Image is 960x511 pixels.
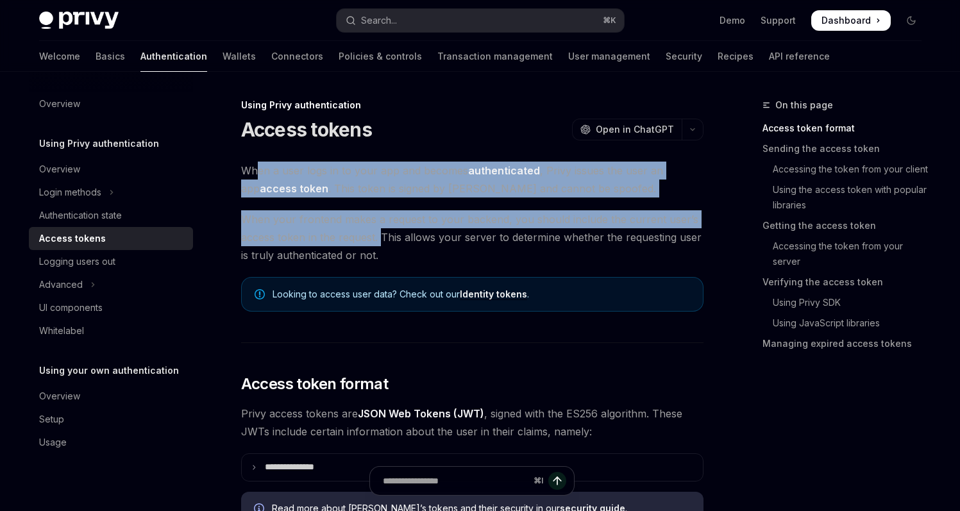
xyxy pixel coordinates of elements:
a: JSON Web Tokens (JWT) [358,407,484,421]
a: Using the access token with popular libraries [762,180,932,215]
a: Policies & controls [339,41,422,72]
span: Privy access tokens are , signed with the ES256 algorithm. These JWTs include certain information... [241,405,703,440]
div: Usage [39,435,67,450]
a: Dashboard [811,10,891,31]
button: Open search [337,9,624,32]
h1: Access tokens [241,118,372,141]
a: User management [568,41,650,72]
a: Authentication state [29,204,193,227]
h5: Using Privy authentication [39,136,159,151]
a: API reference [769,41,830,72]
strong: authenticated [468,164,540,177]
div: Overview [39,96,80,112]
a: Wallets [223,41,256,72]
button: Open in ChatGPT [572,119,682,140]
a: Managing expired access tokens [762,333,932,354]
a: Authentication [140,41,207,72]
span: ⌘ K [603,15,616,26]
div: UI components [39,300,103,315]
span: Open in ChatGPT [596,123,674,136]
div: Search... [361,13,397,28]
a: Accessing the token from your client [762,159,932,180]
a: Security [666,41,702,72]
span: When a user logs in to your app and becomes , Privy issues the user an app . This token is signed... [241,162,703,197]
a: Identity tokens [460,289,527,300]
a: Using Privy SDK [762,292,932,313]
div: Overview [39,389,80,404]
a: Getting the access token [762,215,932,236]
div: Logging users out [39,254,115,269]
a: Support [761,14,796,27]
a: Connectors [271,41,323,72]
strong: access token [260,182,328,195]
a: Overview [29,92,193,115]
span: Looking to access user data? Check out our . [273,288,690,301]
input: Ask a question... [383,467,528,495]
a: Verifying the access token [762,272,932,292]
img: dark logo [39,12,119,29]
span: Access token format [241,374,389,394]
button: Send message [548,472,566,490]
div: Authentication state [39,208,122,223]
a: Overview [29,385,193,408]
a: Basics [96,41,125,72]
div: Advanced [39,277,83,292]
svg: Note [255,289,265,299]
a: Logging users out [29,250,193,273]
a: Access token format [762,118,932,138]
div: Login methods [39,185,101,200]
span: When your frontend makes a request to your backend, you should include the current user’s access ... [241,210,703,264]
a: Recipes [718,41,754,72]
a: Overview [29,158,193,181]
button: Toggle dark mode [901,10,922,31]
span: On this page [775,97,833,113]
div: Access tokens [39,231,106,246]
a: Sending the access token [762,138,932,159]
a: Usage [29,431,193,454]
div: Using Privy authentication [241,99,703,112]
a: Using JavaScript libraries [762,313,932,333]
a: Welcome [39,41,80,72]
div: Setup [39,412,64,427]
a: Accessing the token from your server [762,236,932,272]
div: Overview [39,162,80,177]
a: Access tokens [29,227,193,250]
button: Toggle Login methods section [29,181,193,204]
a: Setup [29,408,193,431]
div: Whitelabel [39,323,84,339]
span: Dashboard [821,14,871,27]
h5: Using your own authentication [39,363,179,378]
a: Demo [720,14,745,27]
a: Transaction management [437,41,553,72]
a: UI components [29,296,193,319]
button: Toggle Advanced section [29,273,193,296]
a: Whitelabel [29,319,193,342]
